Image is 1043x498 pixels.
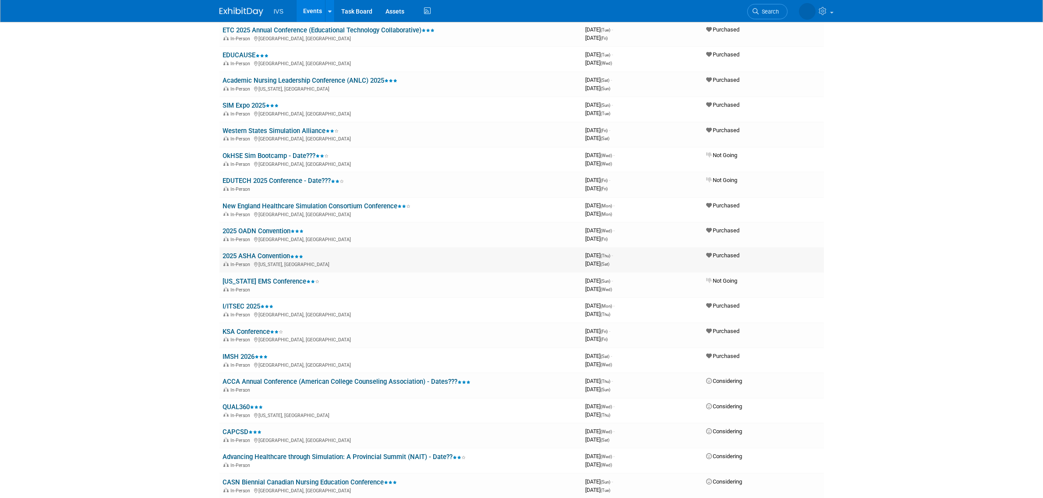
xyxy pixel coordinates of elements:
a: EDUCAUSE [223,51,269,59]
div: [GEOGRAPHIC_DATA], [GEOGRAPHIC_DATA] [223,35,579,42]
span: Considering [707,403,742,410]
span: [DATE] [586,227,615,234]
img: In-Person Event [223,312,229,316]
span: [DATE] [586,378,613,384]
span: [DATE] [586,51,613,58]
div: [GEOGRAPHIC_DATA], [GEOGRAPHIC_DATA] [223,336,579,343]
span: - [614,403,615,410]
span: (Fri) [601,186,608,191]
span: In-Person [231,438,253,443]
span: [DATE] [586,210,612,217]
img: In-Person Event [223,111,229,116]
span: [DATE] [586,102,613,108]
span: - [614,202,615,209]
span: (Sun) [601,103,611,108]
div: [GEOGRAPHIC_DATA], [GEOGRAPHIC_DATA] [223,160,579,167]
span: [DATE] [586,277,613,284]
span: [DATE] [586,26,613,33]
span: [DATE] [586,110,611,116]
span: [DATE] [586,185,608,192]
span: - [614,302,615,309]
span: (Thu) [601,312,611,317]
img: In-Person Event [223,262,229,266]
span: (Fri) [601,329,608,334]
a: 2025 ASHA Convention [223,252,304,260]
div: [GEOGRAPHIC_DATA], [GEOGRAPHIC_DATA] [223,135,579,142]
span: - [611,353,612,359]
div: [GEOGRAPHIC_DATA], [GEOGRAPHIC_DATA] [223,311,579,318]
img: ExhibitDay [219,7,263,16]
span: - [612,378,613,384]
span: Purchased [707,51,740,58]
span: (Tue) [601,53,611,57]
span: (Fri) [601,178,608,183]
span: (Tue) [601,28,611,32]
span: - [612,277,613,284]
span: - [612,102,613,108]
span: Purchased [707,353,740,359]
span: (Mon) [601,304,612,309]
span: Purchased [707,127,740,133]
span: (Thu) [601,253,611,258]
span: In-Person [231,36,253,42]
span: (Sun) [601,387,611,392]
img: In-Person Event [223,387,229,392]
div: [GEOGRAPHIC_DATA], [GEOGRAPHIC_DATA] [223,60,579,67]
a: SIM Expo 2025 [223,102,279,109]
span: (Thu) [601,379,611,384]
span: (Thu) [601,413,611,417]
img: In-Person Event [223,86,229,91]
img: In-Person Event [223,287,229,291]
span: - [609,127,611,133]
span: [DATE] [586,60,612,66]
span: Purchased [707,328,740,334]
a: EDUTECH 2025 Conference - Date??? [223,177,344,185]
span: - [612,252,613,259]
div: [GEOGRAPHIC_DATA], [GEOGRAPHIC_DATA] [223,235,579,242]
span: In-Person [231,136,253,142]
span: (Fri) [601,237,608,242]
span: [DATE] [586,160,612,167]
img: In-Person Event [223,337,229,341]
div: [GEOGRAPHIC_DATA], [GEOGRAPHIC_DATA] [223,110,579,117]
span: IVS [274,8,284,15]
a: CAPCSD [223,428,262,436]
a: CASN Biennial Canadian Nursing Education Conference [223,478,397,486]
span: - [614,227,615,234]
span: (Wed) [601,362,612,367]
span: [DATE] [586,487,611,493]
span: In-Person [231,237,253,242]
img: In-Person Event [223,161,229,166]
span: [DATE] [586,436,610,443]
span: [DATE] [586,386,611,393]
span: [DATE] [586,286,612,292]
span: In-Person [231,161,253,167]
a: ACCA Annual Conference (American College Counseling Association) - Dates??? [223,378,471,386]
a: I/ITSEC 2025 [223,302,274,310]
img: Kyle Shelstad [799,3,816,20]
span: [DATE] [586,202,615,209]
span: (Sat) [601,354,610,359]
span: Not Going [707,177,738,183]
a: ETC 2025 Annual Conference (Educational Technology Collaborative) [223,26,435,34]
span: Purchased [707,77,740,83]
span: - [614,152,615,158]
span: Considering [707,478,742,485]
span: (Mon) [601,203,612,208]
span: In-Person [231,488,253,494]
span: [DATE] [586,260,610,267]
span: (Fri) [601,36,608,41]
span: [DATE] [586,453,615,459]
a: IMSH 2026 [223,353,268,361]
img: In-Person Event [223,237,229,241]
span: In-Person [231,186,253,192]
span: Purchased [707,227,740,234]
div: [GEOGRAPHIC_DATA], [GEOGRAPHIC_DATA] [223,210,579,217]
span: - [614,453,615,459]
span: [DATE] [586,35,608,41]
span: [DATE] [586,478,613,485]
span: [DATE] [586,152,615,158]
img: In-Person Event [223,61,229,65]
div: [GEOGRAPHIC_DATA], [GEOGRAPHIC_DATA] [223,361,579,368]
span: (Mon) [601,212,612,217]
